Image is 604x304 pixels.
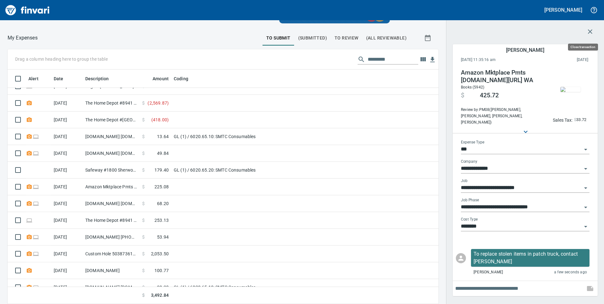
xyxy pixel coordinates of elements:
[33,151,39,155] span: Online transaction
[33,285,39,289] span: Online transaction
[51,95,83,112] td: [DATE]
[583,281,598,296] span: This records your note into the expense
[142,100,145,106] span: $
[153,75,169,82] span: Amount
[15,56,108,62] p: Drag a column heading here to group the table
[51,195,83,212] td: [DATE]
[574,116,587,124] span: AI confidence: 99.0%
[83,246,140,262] td: Custom Hole 5038736101 OR
[26,218,33,222] span: Online transaction
[26,252,33,256] span: Receipt Required
[574,116,576,124] span: $
[154,267,169,274] span: 100.77
[461,92,464,99] span: $
[266,34,291,42] span: To Submit
[51,179,83,195] td: [DATE]
[461,198,479,202] label: Job Phase
[151,251,169,257] span: 2,053.50
[142,117,145,123] span: $
[142,167,145,173] span: $
[83,95,140,112] td: The Home Depot #8941 Nampa ID
[581,164,590,173] button: Open
[154,167,169,173] span: 179.40
[26,185,33,189] span: Receipt Required
[581,203,590,212] button: Open
[83,195,140,212] td: [DOMAIN_NAME] [DOMAIN_NAME][URL] WA
[85,75,117,82] span: Description
[83,279,140,296] td: [DOMAIN_NAME] [DOMAIN_NAME][URL] WA
[83,179,140,195] td: Amazon Mktplace Pmts [DOMAIN_NAME][URL] WA
[157,234,169,240] span: 53.94
[142,292,145,299] span: $
[418,30,438,46] button: Show transactions within a particular date range
[151,292,169,299] span: 3,492.84
[33,201,39,205] span: Online transaction
[142,184,145,190] span: $
[174,75,196,82] span: Coding
[506,47,544,53] h5: [PERSON_NAME]
[83,229,140,246] td: [DOMAIN_NAME] [PHONE_NUMBER] [GEOGRAPHIC_DATA]
[144,75,169,82] span: Amount
[85,75,109,82] span: Description
[151,117,169,123] span: ( 418.00 )
[51,279,83,296] td: [DATE]
[461,140,484,144] label: Expense Type
[142,150,145,156] span: $
[8,34,38,42] p: My Expenses
[51,145,83,162] td: [DATE]
[26,151,33,155] span: Receipt Required
[51,128,83,145] td: [DATE]
[471,249,589,267] div: Click for options
[335,34,359,42] span: To Review
[51,229,83,246] td: [DATE]
[33,252,39,256] span: Online transaction
[51,262,83,279] td: [DATE]
[83,212,140,229] td: The Home Depot #8941 Nampa ID
[171,279,329,296] td: GL (1) / 6020.65.10: SMTC Consumables
[171,128,329,145] td: GL (1) / 6020.65.10: SMTC Consumables
[26,84,33,88] span: Online transaction
[51,162,83,179] td: [DATE]
[576,116,587,124] span: 33.72
[83,112,140,128] td: The Home Depot #[GEOGRAPHIC_DATA]
[536,57,588,63] span: This charge was settled by the merchant and appears on the 2025/09/06 statement.
[480,92,499,99] span: 425.72
[26,134,33,138] span: Receipt Required
[8,34,38,42] nav: breadcrumb
[142,133,145,140] span: $
[4,3,51,18] img: Finvari
[28,75,39,82] span: Alert
[157,150,169,156] span: 49.84
[142,251,145,257] span: $
[26,285,33,289] span: Receipt Required
[54,75,72,82] span: Date
[461,69,547,84] h4: Amazon Mktplace Pmts [DOMAIN_NAME][URL] WA
[157,284,169,290] span: 30.28
[157,200,169,207] span: 68.20
[148,100,169,106] span: ( 2,569.87 )
[26,101,33,105] span: Receipt Required
[83,262,140,279] td: [DOMAIN_NAME]
[554,269,587,276] span: a few seconds ago
[461,85,484,89] span: Books (5942)
[418,55,428,64] button: Choose columns to display
[51,112,83,128] td: [DATE]
[581,184,590,192] button: Open
[560,87,581,92] img: receipts%2Ftapani%2F2025-09-08%2FdDaZX8JUyyeI0KH0W5cbBD8H2fn2__VBqVRWufL4zo8qlimXQu_1.jpg
[551,115,588,125] button: Sales Tax:$33.72
[581,145,590,154] button: Open
[142,200,145,207] span: $
[26,201,33,205] span: Receipt Required
[474,269,503,276] span: [PERSON_NAME]
[461,107,547,126] span: Review by: PM08 ([PERSON_NAME], [PERSON_NAME], [PERSON_NAME], [PERSON_NAME])
[33,235,39,239] span: Online transaction
[51,246,83,262] td: [DATE]
[157,133,169,140] span: 13.64
[51,212,83,229] td: [DATE]
[461,57,536,63] span: [DATE] 11:35:16 am
[33,185,39,189] span: Online transaction
[26,268,33,272] span: Receipt Required
[142,234,145,240] span: $
[142,267,145,274] span: $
